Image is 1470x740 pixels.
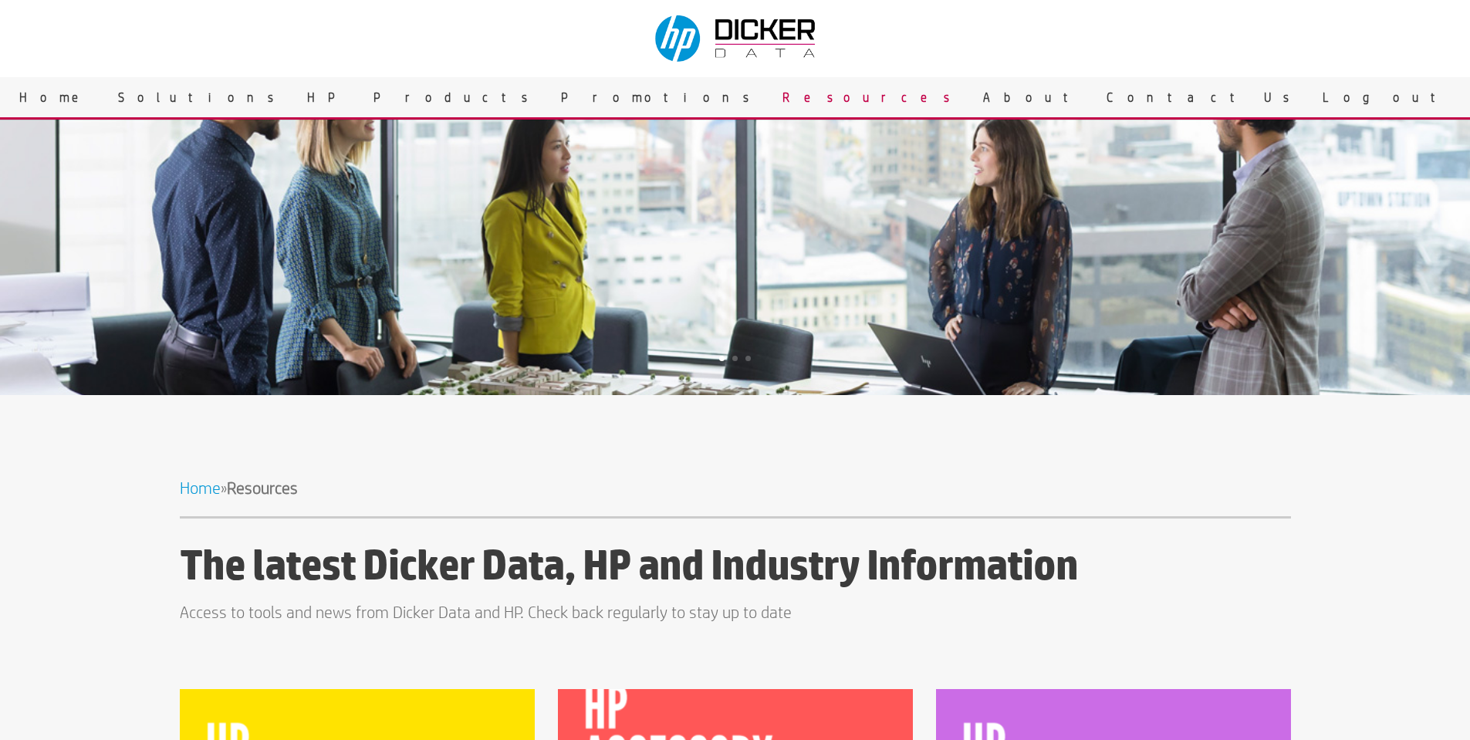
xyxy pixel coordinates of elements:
a: Contact Us [1095,77,1311,117]
a: 3 [745,356,751,361]
a: 2 [732,356,738,361]
a: Logout [1311,77,1462,117]
a: About [972,77,1095,117]
a: Home [8,77,106,117]
span: » [180,478,298,497]
h3: The latest Dicker Data, HP and Industry Information [180,541,1291,596]
a: HP Products [296,77,549,117]
a: Promotions [549,77,771,117]
strong: Resources [227,478,298,497]
a: Solutions [106,77,296,117]
a: Home [180,478,221,497]
a: 1 [719,356,725,361]
img: Dicker Data & HP [646,8,828,69]
p: Access to tools and news from Dicker Data and HP. Check back regularly to stay up to date [180,603,847,621]
a: Resources [771,77,972,117]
